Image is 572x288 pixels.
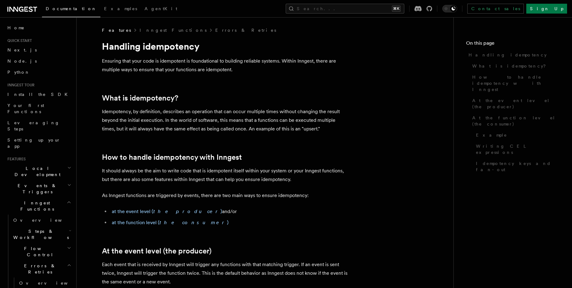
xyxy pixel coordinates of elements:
[472,74,560,93] span: How to handle idempotency with Inngest
[11,215,73,226] a: Overview
[473,158,560,175] a: Idempotency keys and fan-out
[13,218,77,223] span: Overview
[5,56,73,67] a: Node.js
[470,95,560,112] a: At the event level (the producer)
[11,260,73,278] button: Errors & Retries
[215,27,276,33] a: Errors & Retries
[100,2,141,17] a: Examples
[102,260,349,286] p: Each event that is received by Inngest will trigger any functions with that matching trigger. If ...
[7,138,61,149] span: Setting up your app
[466,49,560,60] a: Handling idempotency
[7,25,25,31] span: Home
[102,107,349,133] p: Idempotency, by definition, describes an operation that can occur multiple times without changing...
[11,243,73,260] button: Flow Control
[472,63,550,69] span: What is idempotency?
[7,59,37,64] span: Node.js
[442,5,457,12] button: Toggle dark mode
[286,4,404,14] button: Search...⌘K
[7,92,71,97] span: Install the SDK
[104,6,137,11] span: Examples
[11,228,69,241] span: Steps & Workflows
[102,153,242,162] a: How to handle idempotency with Inngest
[5,67,73,78] a: Python
[473,141,560,158] a: Writing CEL expressions
[42,2,100,17] a: Documentation
[5,180,73,197] button: Events & Triggers
[140,27,207,33] a: Inngest Functions
[102,191,349,200] p: As Inngest functions are triggered by events, there are two main ways to ensure idempotency:
[5,117,73,134] a: Leveraging Steps
[526,4,567,14] a: Sign Up
[5,22,73,33] a: Home
[466,39,560,49] h4: On this page
[7,70,30,75] span: Python
[472,115,560,127] span: At the function level (the consumer)
[102,247,212,255] a: At the event level (the producer)
[470,112,560,130] a: At the function level (the consumer)
[11,245,67,258] span: Flow Control
[469,52,547,58] span: Handling idempotency
[476,160,560,173] span: Idempotency keys and fan-out
[153,208,221,214] em: the producer
[470,60,560,72] a: What is idempotency?
[5,44,73,56] a: Next.js
[476,143,560,155] span: Writing CEL expressions
[5,83,35,88] span: Inngest tour
[5,183,67,195] span: Events & Triggers
[110,207,349,216] li: and/or
[5,197,73,215] button: Inngest Functions
[11,263,67,275] span: Errors & Retries
[472,97,560,110] span: At the event level (the producer)
[112,220,229,225] a: at the function level (the consumer)
[46,6,97,11] span: Documentation
[11,226,73,243] button: Steps & Workflows
[467,4,524,14] a: Contact sales
[7,120,60,131] span: Leveraging Steps
[102,57,349,74] p: Ensuring that your code is idempotent is foundational to building reliable systems. Within Innges...
[392,6,401,12] kbd: ⌘K
[5,134,73,152] a: Setting up your app
[19,281,83,286] span: Overview
[141,2,181,17] a: AgentKit
[5,38,32,43] span: Quick start
[470,72,560,95] a: How to handle idempotency with Inngest
[476,132,507,138] span: Example
[5,163,73,180] button: Local Development
[5,89,73,100] a: Install the SDK
[102,94,178,102] a: What is idempotency?
[145,6,177,11] span: AgentKit
[5,157,26,162] span: Features
[5,165,67,178] span: Local Development
[102,167,349,184] p: It should always be the aim to write code that is idempotent itself within your system or your In...
[102,27,131,33] span: Features
[159,220,227,225] em: the consumer
[7,103,44,114] span: Your first Functions
[102,41,349,52] h1: Handling idempotency
[473,130,560,141] a: Example
[112,208,222,214] a: at the event level (the producer)
[7,47,37,52] span: Next.js
[5,200,67,212] span: Inngest Functions
[5,100,73,117] a: Your first Functions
